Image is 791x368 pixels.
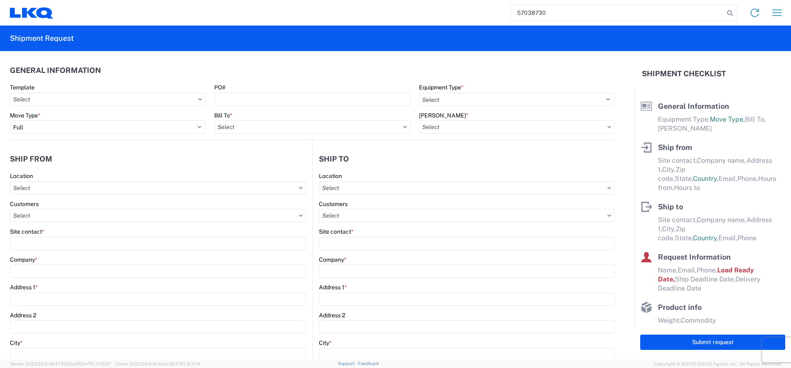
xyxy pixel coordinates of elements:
label: Site contact [10,228,44,235]
input: Select [10,209,306,222]
span: General Information [658,102,729,110]
span: Company name, [697,216,747,224]
span: City, [662,166,676,173]
span: Email, [678,266,697,274]
label: Location [319,172,342,180]
label: Move Type [10,112,40,119]
h2: Shipment Request [10,33,74,43]
span: Request Information [658,253,731,261]
span: [DATE] 11:13:37 [80,361,111,366]
span: Company name, [697,157,747,164]
h2: General Information [10,66,101,75]
label: Address 1 [10,284,38,291]
span: [DATE] 12:11:14 [171,361,200,366]
span: City, [662,225,676,233]
span: Ship to [658,202,683,211]
span: Commodity [681,316,716,324]
span: Copyright © [DATE]-[DATE] Agistix Inc., All Rights Reserved [654,360,781,368]
span: Ship from [658,143,692,152]
span: Name, [658,266,678,274]
span: Site contact, [658,157,697,164]
label: City [10,339,23,347]
h2: Ship from [10,155,52,163]
input: Shipment, tracking or reference number [511,5,724,21]
label: City [319,339,332,347]
span: Country, [693,175,718,183]
input: Select [10,181,306,195]
a: Support [338,361,358,366]
label: Site contact [319,228,353,235]
label: [PERSON_NAME] [419,112,468,119]
span: Email, [718,234,737,242]
span: State, [675,175,693,183]
label: Customers [319,200,348,208]
input: Select [214,120,410,134]
span: Email, [718,175,737,183]
label: PO# [214,84,225,91]
label: Address 2 [10,312,36,319]
label: Company [10,256,37,263]
label: Location [10,172,33,180]
label: Equipment Type [419,84,463,91]
span: Hours to [674,184,700,192]
label: Template [10,84,35,91]
span: Server: 2025.20.0-db47332bad5 [10,361,111,366]
h2: Ship to [319,155,349,163]
label: Customers [10,200,39,208]
input: Select [319,209,615,222]
a: Feedback [358,361,379,366]
span: Equipment Type, [658,115,710,123]
span: Ship Deadline Date, [675,275,735,283]
label: Address 2 [319,312,345,319]
h2: Shipment Checklist [642,69,726,79]
span: Product info [658,303,702,312]
input: Select [419,120,615,134]
label: Bill To [214,112,232,119]
span: Client: 2025.20.0-8c6e0cf [115,361,200,366]
span: Phone, [697,266,717,274]
input: Select [10,93,206,106]
input: Select [319,181,615,195]
span: Phone, [737,175,758,183]
label: Company [319,256,346,263]
span: Weight, [658,316,681,324]
span: Country, [693,234,718,242]
span: Bill To, [745,115,766,123]
label: Address 1 [319,284,347,291]
span: Site contact, [658,216,697,224]
span: Move Type, [710,115,745,123]
button: Submit request [640,335,785,350]
span: [PERSON_NAME] [658,124,712,132]
span: Phone [737,234,756,242]
span: State, [675,234,693,242]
